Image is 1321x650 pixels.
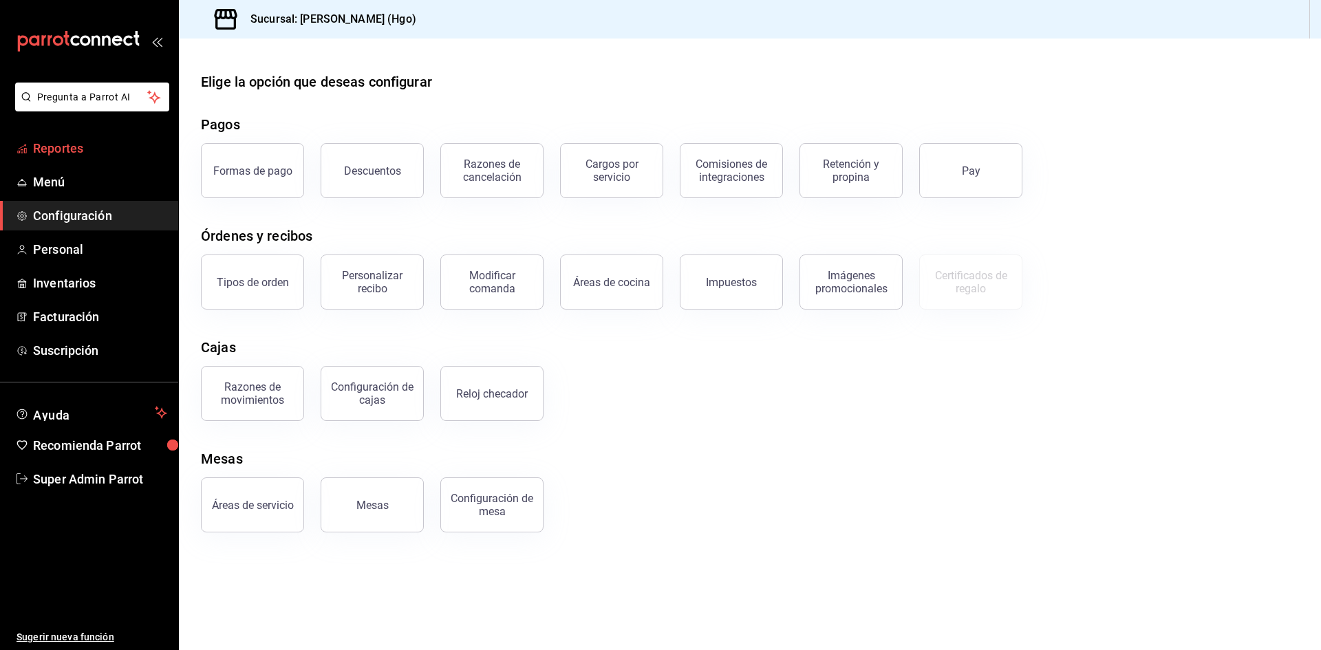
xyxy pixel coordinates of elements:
button: Mesas [321,477,424,532]
div: Comisiones de integraciones [689,158,774,184]
button: Impuestos [680,254,783,310]
div: Pagos [201,114,240,135]
span: Pregunta a Parrot AI [37,90,148,105]
div: Reloj checador [456,387,528,400]
span: Personal [33,240,167,259]
span: Inventarios [33,274,167,292]
button: Razones de movimientos [201,366,304,421]
div: Cargos por servicio [569,158,654,184]
span: Suscripción [33,341,167,360]
div: Pay [962,164,980,177]
div: Cajas [201,337,236,358]
button: Retención y propina [799,143,903,198]
button: Configuración de cajas [321,366,424,421]
button: open_drawer_menu [151,36,162,47]
button: Certificados de regalo [919,254,1022,310]
button: Imágenes promocionales [799,254,903,310]
div: Certificados de regalo [928,269,1013,295]
a: Pregunta a Parrot AI [10,100,169,114]
button: Personalizar recibo [321,254,424,310]
div: Tipos de orden [217,276,289,289]
span: Recomienda Parrot [33,436,167,455]
button: Pregunta a Parrot AI [15,83,169,111]
div: Áreas de servicio [212,499,294,512]
div: Elige la opción que deseas configurar [201,72,432,92]
button: Descuentos [321,143,424,198]
button: Cargos por servicio [560,143,663,198]
div: Configuración de mesa [449,492,535,518]
button: Configuración de mesa [440,477,544,532]
div: Descuentos [344,164,401,177]
button: Comisiones de integraciones [680,143,783,198]
button: Modificar comanda [440,254,544,310]
span: Facturación [33,307,167,326]
span: Menú [33,173,167,191]
div: Configuración de cajas [330,380,415,407]
h3: Sucursal: [PERSON_NAME] (Hgo) [239,11,416,28]
span: Super Admin Parrot [33,470,167,488]
button: Áreas de servicio [201,477,304,532]
div: Impuestos [706,276,757,289]
div: Razones de cancelación [449,158,535,184]
button: Formas de pago [201,143,304,198]
span: Ayuda [33,404,149,421]
div: Imágenes promocionales [808,269,894,295]
div: Retención y propina [808,158,894,184]
div: Formas de pago [213,164,292,177]
button: Pay [919,143,1022,198]
div: Personalizar recibo [330,269,415,295]
button: Áreas de cocina [560,254,663,310]
button: Razones de cancelación [440,143,544,198]
span: Sugerir nueva función [17,630,167,644]
span: Configuración [33,206,167,225]
div: Razones de movimientos [210,380,295,407]
div: Modificar comanda [449,269,535,295]
span: Reportes [33,139,167,158]
button: Tipos de orden [201,254,304,310]
div: Órdenes y recibos [201,226,312,246]
button: Reloj checador [440,366,544,421]
div: Áreas de cocina [573,276,650,289]
div: Mesas [356,499,389,512]
div: Mesas [201,448,243,469]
